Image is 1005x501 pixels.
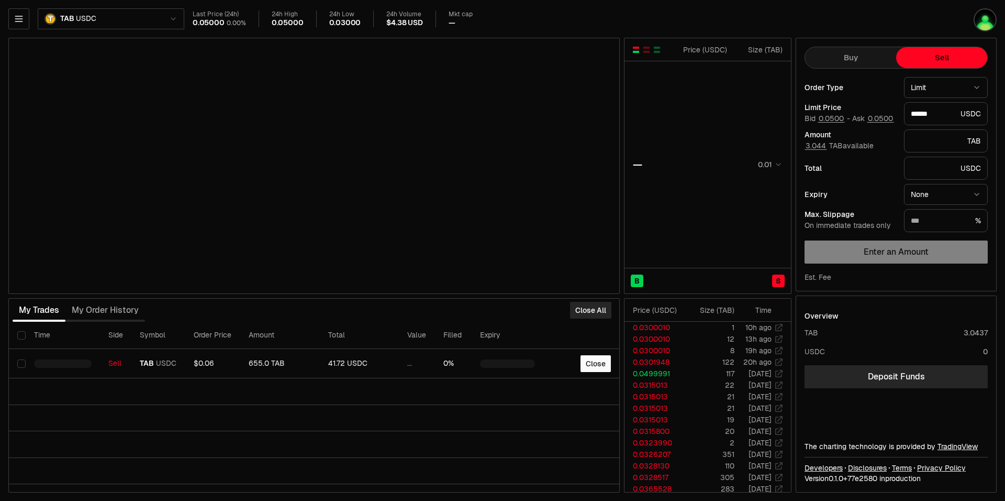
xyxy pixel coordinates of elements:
[624,414,685,426] td: 0.0315013
[904,129,988,153] div: TAB
[896,47,987,68] button: Sell
[749,484,772,494] time: [DATE]
[805,141,874,150] span: TAB available
[46,14,55,24] img: TAB Logo
[749,380,772,390] time: [DATE]
[749,450,772,459] time: [DATE]
[642,46,651,54] button: Show Sell Orders Only
[329,18,361,28] div: 0.03000
[685,333,735,345] td: 12
[685,426,735,437] td: 20
[76,14,96,24] span: USDC
[472,322,543,349] th: Expiry
[193,10,246,18] div: Last Price (24h)
[685,460,735,472] td: 110
[848,463,887,473] a: Disclosures
[937,442,978,451] a: TradingView
[904,77,988,98] button: Limit
[9,38,619,293] iframe: Financial Chart
[743,357,772,367] time: 20h ago
[194,358,214,368] span: $0.06
[749,404,772,413] time: [DATE]
[749,438,772,448] time: [DATE]
[805,221,896,231] div: On immediate trades only
[193,18,225,28] div: 0.05000
[685,402,735,414] td: 21
[749,415,772,424] time: [DATE]
[749,473,772,482] time: [DATE]
[65,300,145,321] button: My Order History
[805,463,843,473] a: Developers
[131,322,185,349] th: Symbol
[736,45,783,55] div: Size ( TAB )
[108,359,124,368] div: Sell
[685,483,735,495] td: 283
[805,272,831,282] div: Est. Fee
[904,184,988,205] button: None
[272,18,304,28] div: 0.05000
[805,441,988,452] div: The charting technology is provided by
[570,302,611,319] button: Close All
[632,46,640,54] button: Show Buy and Sell Orders
[904,102,988,125] div: USDC
[653,46,661,54] button: Show Buy Orders Only
[624,449,685,460] td: 0.0326207
[745,346,772,355] time: 19h ago
[624,356,685,368] td: 0.0301948
[386,18,422,28] div: $4.38 USD
[685,368,735,379] td: 117
[745,323,772,332] time: 10h ago
[847,474,877,483] span: 77e258096fa4e3c53258ee72bdc0e6f4f97b07b5
[892,463,912,473] a: Terms
[805,311,839,321] div: Overview
[624,426,685,437] td: 0.0315800
[776,276,781,286] span: S
[156,359,176,368] span: USDC
[745,334,772,344] time: 13h ago
[805,473,988,484] div: Version 0.1.0 + in production
[685,437,735,449] td: 2
[749,369,772,378] time: [DATE]
[805,346,825,357] div: USDC
[249,359,311,368] div: 655.0 TAB
[917,463,966,473] a: Privacy Policy
[633,305,685,315] div: Price ( USDC )
[328,359,390,368] div: 41.72 USDC
[13,300,65,321] button: My Trades
[624,437,685,449] td: 0.0323990
[983,346,988,357] div: 0
[805,365,988,388] a: Deposit Funds
[624,483,685,495] td: 0.0365528
[805,191,896,198] div: Expiry
[867,114,894,123] button: 0.0500
[685,322,735,333] td: 1
[818,114,845,123] button: 0.0500
[185,322,240,349] th: Order Price
[749,392,772,401] time: [DATE]
[17,331,26,340] button: Select all
[805,141,827,150] button: 3.044
[685,472,735,483] td: 305
[685,345,735,356] td: 8
[140,359,154,368] span: TAB
[272,10,304,18] div: 24h High
[685,356,735,368] td: 122
[904,209,988,232] div: %
[26,322,99,349] th: Time
[685,414,735,426] td: 19
[749,427,772,436] time: [DATE]
[227,19,246,27] div: 0.00%
[964,328,988,338] div: 3.0437
[805,104,896,111] div: Limit Price
[685,379,735,391] td: 22
[852,114,894,124] span: Ask
[805,47,896,68] button: Buy
[755,158,783,171] button: 0.01
[624,345,685,356] td: 0.0300010
[320,322,399,349] th: Total
[685,391,735,402] td: 21
[407,359,427,368] div: ...
[399,322,435,349] th: Value
[435,322,472,349] th: Filled
[443,359,464,368] div: 0%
